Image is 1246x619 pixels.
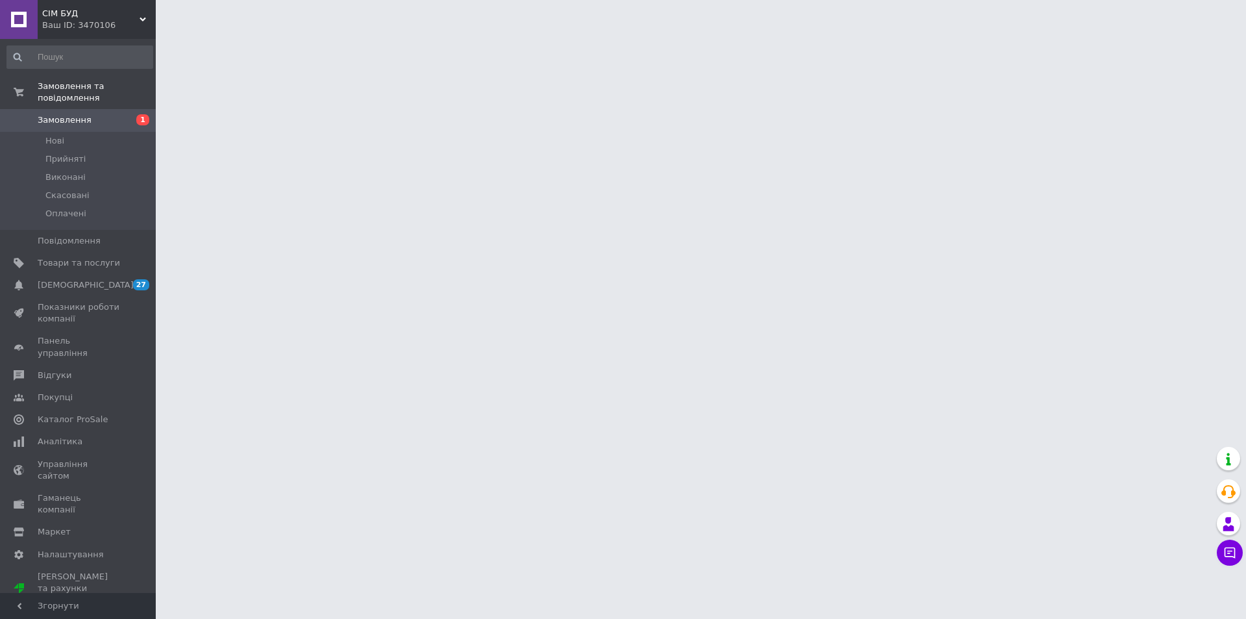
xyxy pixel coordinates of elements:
[45,190,90,201] span: Скасовані
[1217,540,1243,566] button: Чат з покупцем
[38,392,73,403] span: Покупці
[38,235,101,247] span: Повідомлення
[6,45,153,69] input: Пошук
[42,19,156,31] div: Ваш ID: 3470106
[42,8,140,19] span: СІМ БУД
[38,81,156,104] span: Замовлення та повідомлення
[38,492,120,516] span: Гаманець компанії
[38,436,82,448] span: Аналітика
[45,171,86,183] span: Виконані
[38,370,71,381] span: Відгуки
[38,571,120,607] span: [PERSON_NAME] та рахунки
[45,135,64,147] span: Нові
[136,114,149,125] span: 1
[45,153,86,165] span: Прийняті
[38,279,134,291] span: [DEMOGRAPHIC_DATA]
[38,114,92,126] span: Замовлення
[38,257,120,269] span: Товари та послуги
[45,208,86,220] span: Оплачені
[38,414,108,425] span: Каталог ProSale
[38,301,120,325] span: Показники роботи компанії
[38,459,120,482] span: Управління сайтом
[38,526,71,538] span: Маркет
[133,279,149,290] span: 27
[38,335,120,359] span: Панель управління
[38,549,104,561] span: Налаштування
